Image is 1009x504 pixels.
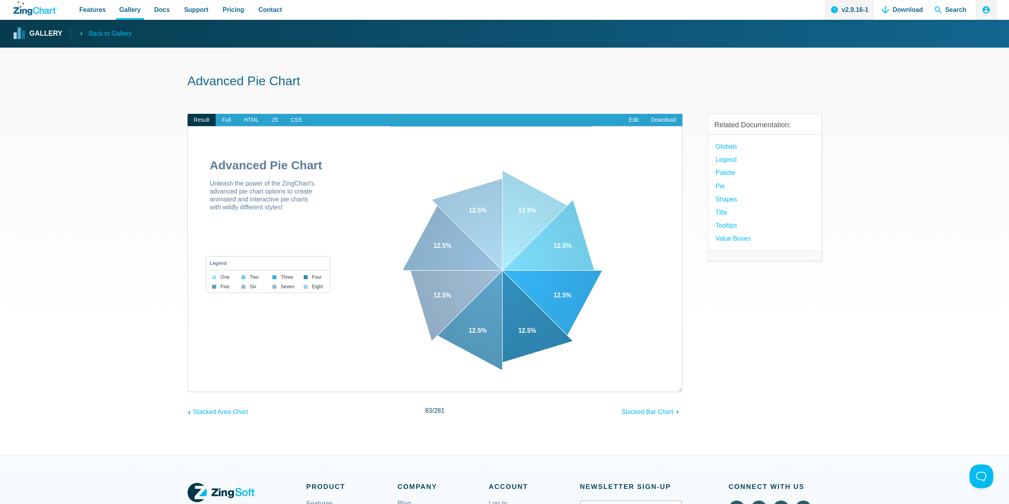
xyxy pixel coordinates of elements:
span: Connect With Us [729,481,822,493]
a: Value Boxes [716,233,751,244]
a: Shapes [716,194,737,205]
span: Gallery [119,4,141,15]
span: CSS [284,114,308,126]
a: title [716,207,728,218]
a: Pie [716,181,725,192]
span: Stacked Bar Chart [621,408,673,415]
span: Company [398,481,489,493]
a: ZingChart Logo. Click to return to the homepage [13,1,58,15]
div: ​ [188,126,682,391]
span: Full [216,114,237,126]
span: Back to Gallery [88,28,131,39]
a: Back to Gallery [70,27,131,39]
span: Result [188,114,216,126]
span: Docs [154,4,170,15]
span: Pricing [222,4,244,15]
span: Stacked Area Chart [193,408,248,415]
span: / [425,405,444,416]
a: Edit [622,114,645,126]
strong: Gallery [29,30,62,37]
a: Tooltips [716,220,737,231]
span: Features [79,4,106,15]
a: Stacked Area Chart [188,404,248,417]
a: globals [716,141,737,152]
a: Stacked Bar Chart [621,404,682,417]
span: Support [184,4,208,15]
h3: Related Documentation: [714,121,815,130]
span: Product [306,481,398,493]
a: Download [645,114,682,126]
span: Account [489,481,580,493]
a: ZingSoft Logo. Click to visit the ZingSoft site (external). [188,481,255,504]
a: Gallery [13,28,62,40]
span: 83 [425,407,432,414]
a: Legend [716,154,737,165]
span: Contact [258,4,282,15]
span: JS [265,114,284,126]
span: 281 [434,407,444,414]
h1: Advanced Pie Chart [188,73,822,91]
span: Newsletter Sign‑up [580,481,682,493]
span: HTML [237,114,265,126]
a: palette [716,167,735,178]
iframe: Toggle Customer Support [969,464,993,488]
